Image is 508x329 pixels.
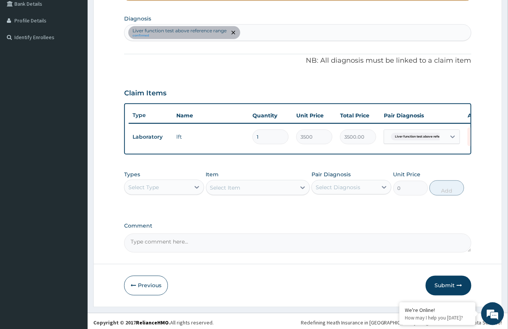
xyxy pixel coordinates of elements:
[249,108,292,123] th: Quantity
[133,34,227,38] small: confirmed
[124,171,140,178] label: Types
[93,320,170,326] strong: Copyright © 2017 .
[292,108,336,123] th: Unit Price
[124,223,471,229] label: Comment
[230,29,237,36] span: remove selection option
[206,171,219,178] label: Item
[405,315,470,321] p: How may I help you today?
[136,320,169,326] a: RelianceHMO
[124,15,151,22] label: Diagnosis
[301,319,502,327] div: Redefining Heath Insurance in [GEOGRAPHIC_DATA] using Telemedicine and Data Science!
[430,180,464,196] button: Add
[125,4,143,22] div: Minimize live chat window
[14,38,31,57] img: d_794563401_company_1708531726252_794563401
[393,171,421,178] label: Unit Price
[464,108,502,123] th: Actions
[173,129,249,144] td: lft
[124,276,168,296] button: Previous
[124,56,471,66] p: NB: All diagnosis must be linked to a claim item
[336,108,380,123] th: Total Price
[426,276,471,296] button: Submit
[40,43,128,52] div: Chat with us now
[128,183,159,191] div: Select Type
[405,307,470,313] div: We're Online!
[173,108,249,123] th: Name
[129,130,173,144] td: Laboratory
[380,108,464,123] th: Pair Diagnosis
[4,207,145,234] textarea: Type your message and hit 'Enter'
[133,28,227,34] p: Liver function test above reference range
[44,96,105,172] span: We're online!
[391,133,446,141] span: Liver function test above refe...
[312,171,351,178] label: Pair Diagnosis
[316,183,360,191] div: Select Diagnosis
[124,89,166,98] h3: Claim Items
[129,108,173,122] th: Type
